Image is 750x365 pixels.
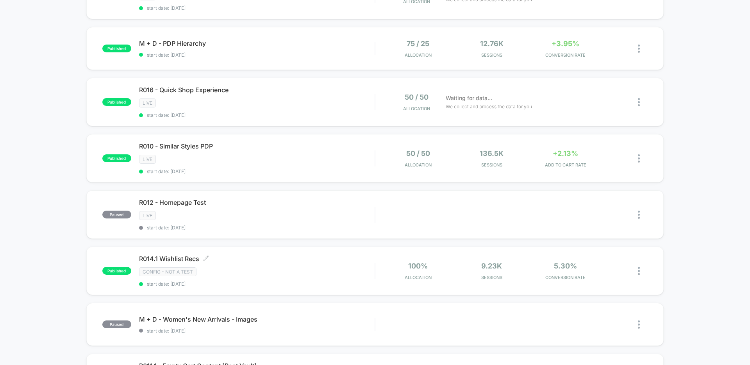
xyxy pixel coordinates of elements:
[457,52,527,58] span: Sessions
[139,98,156,107] span: LIVE
[446,103,532,110] span: We collect and process the data for you
[480,39,504,48] span: 12.76k
[102,45,131,52] span: published
[102,320,131,328] span: paused
[139,86,375,94] span: R016 - Quick Shop Experience
[446,94,492,102] span: Waiting for data...
[638,211,640,219] img: close
[408,262,428,270] span: 100%
[139,155,156,164] span: LIVE
[530,52,600,58] span: CONVERSION RATE
[554,262,577,270] span: 5.30%
[139,328,375,334] span: start date: [DATE]
[139,267,196,276] span: CONFIG - NOT A TEST
[139,39,375,47] span: M + D - PDP Hierarchy
[139,5,375,11] span: start date: [DATE]
[405,162,432,168] span: Allocation
[457,275,527,280] span: Sessions
[139,142,375,150] span: R010 - Similar Styles PDP
[638,267,640,275] img: close
[406,149,430,157] span: 50 / 50
[139,112,375,118] span: start date: [DATE]
[457,162,527,168] span: Sessions
[139,225,375,231] span: start date: [DATE]
[405,52,432,58] span: Allocation
[102,98,131,106] span: published
[102,267,131,275] span: published
[530,275,600,280] span: CONVERSION RATE
[102,211,131,218] span: paused
[403,106,430,111] span: Allocation
[139,52,375,58] span: start date: [DATE]
[553,149,578,157] span: +2.13%
[480,149,504,157] span: 136.5k
[139,315,375,323] span: M + D - Women's New Arrivals - Images
[638,320,640,329] img: close
[139,168,375,174] span: start date: [DATE]
[405,275,432,280] span: Allocation
[139,281,375,287] span: start date: [DATE]
[102,154,131,162] span: published
[407,39,429,48] span: 75 / 25
[638,154,640,163] img: close
[638,45,640,53] img: close
[530,162,600,168] span: ADD TO CART RATE
[481,262,502,270] span: 9.23k
[638,98,640,106] img: close
[139,255,375,263] span: R014.1 Wishlist Recs
[139,199,375,206] span: R012 - Homepage Test
[552,39,579,48] span: +3.95%
[405,93,429,101] span: 50 / 50
[139,211,156,220] span: LIVE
